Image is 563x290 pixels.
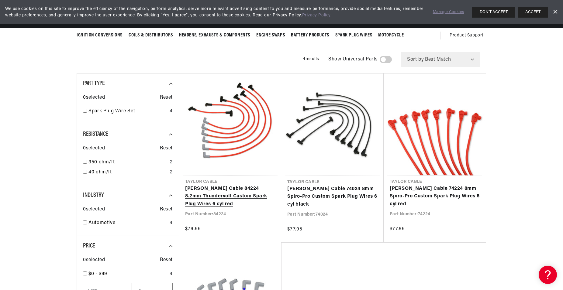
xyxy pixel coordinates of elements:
span: Part Type [83,80,105,87]
span: 4 results [303,57,319,61]
a: [PERSON_NAME] Cable 74224 8mm Spiro-Pro Custom Spark Plug Wires 6 cyl red [390,185,480,208]
summary: Battery Products [288,28,332,43]
span: Show Universal Parts [328,56,378,63]
span: Spark Plug Wires [335,32,372,39]
span: Resistance [83,131,108,137]
a: [PERSON_NAME] Cable 84224 8.2mm Thundervolt Custom Spark Plug Wires 6 cyl red [185,185,275,208]
span: $0 - $99 [88,271,107,276]
a: Dismiss Banner [551,8,560,17]
span: Reset [160,94,173,102]
div: 4 [170,107,173,115]
span: 0 selected [83,94,105,102]
span: Ignition Conversions [77,32,123,39]
span: Reset [160,256,173,264]
span: 0 selected [83,206,105,213]
span: Sort by [407,57,424,62]
button: ACCEPT [518,7,548,18]
summary: Spark Plug Wires [332,28,375,43]
span: Coils & Distributors [129,32,173,39]
summary: Product Support [450,28,486,43]
span: 0 selected [83,145,105,152]
a: Automotive [88,219,167,227]
span: Price [83,243,95,249]
a: Spark Plug Wire Set [88,107,167,115]
summary: Coils & Distributors [126,28,176,43]
span: Industry [83,192,104,198]
span: 0 selected [83,256,105,264]
a: Privacy Policy. [302,13,332,18]
summary: Ignition Conversions [77,28,126,43]
a: Manage Cookies [433,9,464,15]
span: Headers, Exhausts & Components [179,32,250,39]
span: Engine Swaps [256,32,285,39]
span: Reset [160,145,173,152]
span: We use cookies on this site to improve the efficiency of the navigation, perform analytics, serve... [5,6,424,19]
div: 4 [170,270,173,278]
a: 40 ohm/ft [88,169,168,176]
summary: Headers, Exhausts & Components [176,28,253,43]
summary: Engine Swaps [253,28,288,43]
span: Motorcycle [378,32,404,39]
div: 2 [170,169,173,176]
div: 2 [170,159,173,166]
a: [PERSON_NAME] Cable 74024 8mm Spiro-Pro Custom Spark Plug Wires 6 cyl black [287,185,378,209]
summary: Motorcycle [375,28,407,43]
a: 350 ohm/ft [88,159,168,166]
span: Battery Products [291,32,329,39]
button: DON'T ACCEPT [472,7,515,18]
select: Sort by [401,52,480,67]
div: 4 [170,219,173,227]
span: Reset [160,206,173,213]
span: Product Support [450,32,483,39]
